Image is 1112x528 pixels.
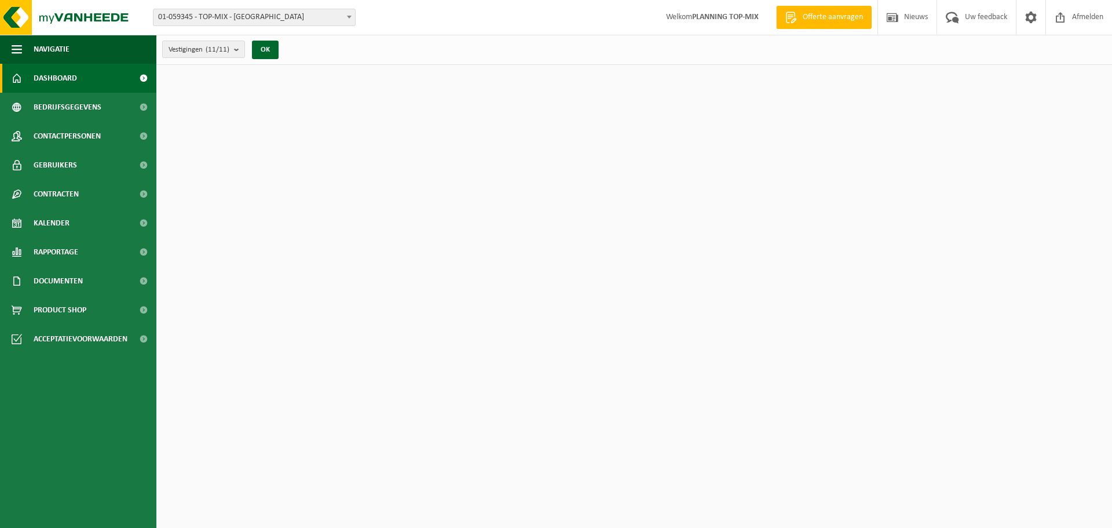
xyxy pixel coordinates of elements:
[162,41,245,58] button: Vestigingen(11/11)
[153,9,355,26] span: 01-059345 - TOP-MIX - Oostende
[34,93,101,122] span: Bedrijfsgegevens
[206,46,229,53] count: (11/11)
[153,9,356,26] span: 01-059345 - TOP-MIX - Oostende
[34,64,77,93] span: Dashboard
[776,6,872,29] a: Offerte aanvragen
[34,151,77,180] span: Gebruikers
[34,209,69,238] span: Kalender
[34,180,79,209] span: Contracten
[34,296,86,325] span: Product Shop
[252,41,279,59] button: OK
[692,13,759,21] strong: PLANNING TOP-MIX
[800,12,866,23] span: Offerte aanvragen
[34,35,69,64] span: Navigatie
[34,122,101,151] span: Contactpersonen
[34,267,83,296] span: Documenten
[169,41,229,59] span: Vestigingen
[34,238,78,267] span: Rapportage
[34,325,127,354] span: Acceptatievoorwaarden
